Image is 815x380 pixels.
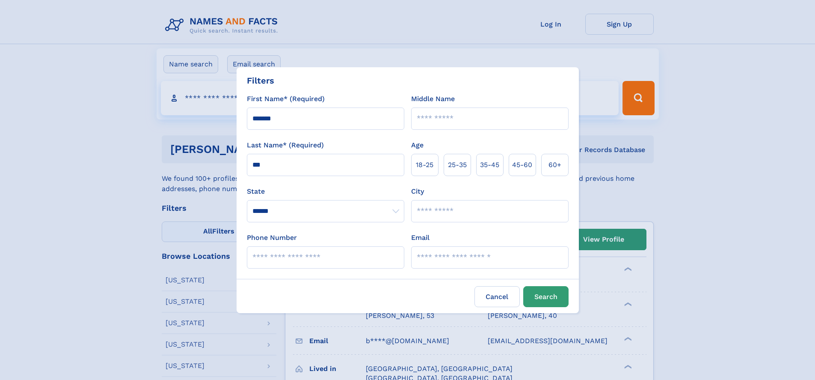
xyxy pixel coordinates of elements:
[548,160,561,170] span: 60+
[512,160,532,170] span: 45‑60
[247,74,274,87] div: Filters
[247,94,325,104] label: First Name* (Required)
[474,286,520,307] label: Cancel
[247,186,404,197] label: State
[247,140,324,150] label: Last Name* (Required)
[416,160,433,170] span: 18‑25
[411,233,430,243] label: Email
[411,186,424,197] label: City
[448,160,467,170] span: 25‑35
[480,160,499,170] span: 35‑45
[411,140,424,150] label: Age
[523,286,569,307] button: Search
[247,233,297,243] label: Phone Number
[411,94,455,104] label: Middle Name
